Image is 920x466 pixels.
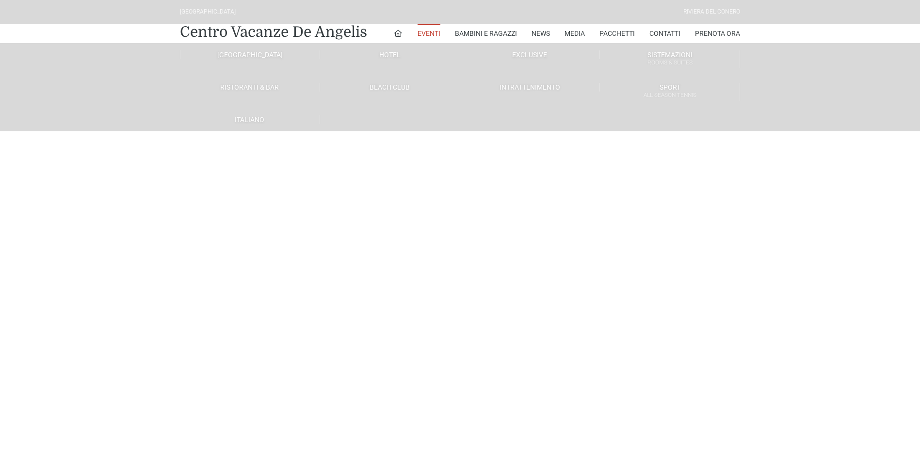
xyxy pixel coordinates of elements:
a: [GEOGRAPHIC_DATA] [180,50,320,59]
a: Bambini e Ragazzi [455,24,517,43]
a: SportAll Season Tennis [600,83,740,101]
div: [GEOGRAPHIC_DATA] [180,7,236,16]
a: Italiano [180,115,320,124]
a: Centro Vacanze De Angelis [180,22,367,42]
span: Italiano [235,116,264,124]
a: Ristoranti & Bar [180,83,320,92]
small: Rooms & Suites [600,58,740,67]
a: News [532,24,550,43]
a: Exclusive [460,50,600,59]
a: Media [565,24,585,43]
a: Pacchetti [599,24,635,43]
a: Eventi [418,24,440,43]
a: SistemazioniRooms & Suites [600,50,740,68]
a: Prenota Ora [695,24,740,43]
small: All Season Tennis [600,91,740,100]
div: Riviera Del Conero [683,7,740,16]
a: Beach Club [320,83,460,92]
a: Intrattenimento [460,83,600,92]
a: Hotel [320,50,460,59]
a: Contatti [649,24,680,43]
